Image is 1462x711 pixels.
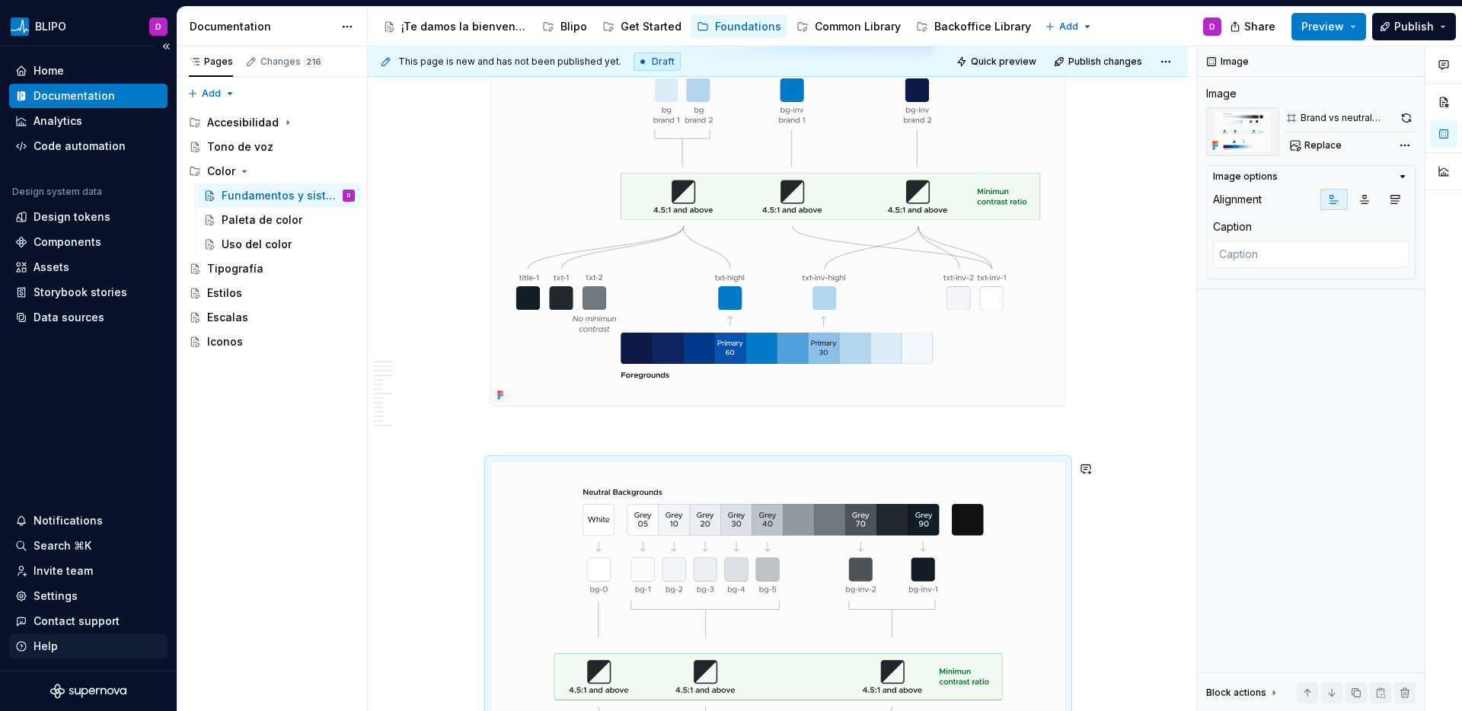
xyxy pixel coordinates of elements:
[1206,107,1279,156] img: 921868e9-d1b8-4907-be9c-55995cb5b15a.png
[34,139,126,154] div: Code automation
[1059,21,1078,33] span: Add
[9,59,168,83] a: Home
[183,159,361,183] div: Color
[222,212,302,228] div: Paleta de color
[34,285,127,300] div: Storybook stories
[9,84,168,108] a: Documentation
[34,234,101,250] div: Components
[9,134,168,158] a: Code automation
[377,11,1037,42] div: Page tree
[197,232,361,257] a: Uso del color
[34,113,82,129] div: Analytics
[1206,687,1266,699] div: Block actions
[347,188,350,203] div: D
[9,305,168,330] a: Data sources
[183,83,240,104] button: Add
[34,614,120,629] div: Contact support
[815,19,901,34] div: Common Library
[621,19,682,34] div: Get Started
[190,19,334,34] div: Documentation
[35,19,66,34] div: BLIPO
[183,110,361,354] div: Page tree
[34,310,104,325] div: Data sources
[34,538,91,553] div: Search ⌘K
[34,260,69,275] div: Assets
[222,237,292,252] div: Uso del color
[1040,16,1097,37] button: Add
[183,257,361,281] a: Tipografía
[9,534,168,558] button: Search ⌘K
[1285,135,1349,156] button: Replace
[1049,51,1149,72] button: Publish changes
[34,639,58,654] div: Help
[934,19,1031,34] div: Backoffice Library
[9,559,168,583] a: Invite team
[1394,19,1434,34] span: Publish
[183,135,361,159] a: Tono de voz
[560,19,587,34] div: Blipo
[9,509,168,533] button: Notifications
[9,255,168,279] a: Assets
[536,14,593,39] a: Blipo
[1301,112,1394,124] div: Brand vs neutral contrast
[183,305,361,330] a: Escalas
[790,14,907,39] a: Common Library
[1213,171,1278,183] div: Image options
[11,18,29,36] img: 45309493-d480-4fb3-9f86-8e3098b627c9.png
[398,56,621,68] span: This page is new and has not been published yet.
[1213,192,1262,207] div: Alignment
[202,88,221,100] span: Add
[1222,13,1285,40] button: Share
[50,684,126,699] svg: Supernova Logo
[596,14,688,39] a: Get Started
[971,56,1036,68] span: Quick preview
[183,330,361,354] a: Iconos
[207,285,242,301] div: Estilos
[9,584,168,608] a: Settings
[1068,56,1142,68] span: Publish changes
[34,588,78,604] div: Settings
[189,56,233,68] div: Pages
[9,230,168,254] a: Components
[155,21,161,33] div: D
[197,183,361,208] a: Fundamentos y sistemaD
[1244,19,1275,34] span: Share
[183,281,361,305] a: Estilos
[207,310,248,325] div: Escalas
[34,88,115,104] div: Documentation
[910,14,1037,39] a: Backoffice Library
[9,109,168,133] a: Analytics
[1304,139,1342,151] span: Replace
[34,513,103,528] div: Notifications
[34,209,110,225] div: Design tokens
[1213,219,1252,234] div: Caption
[197,208,361,232] a: Paleta de color
[401,19,527,34] div: ¡Te damos la bienvenida a Blipo!
[207,139,273,155] div: Tono de voz
[12,186,102,198] div: Design system data
[715,19,781,34] div: Foundations
[377,14,533,39] a: ¡Te damos la bienvenida a Blipo!
[34,63,64,78] div: Home
[207,164,235,179] div: Color
[1209,21,1215,33] div: D
[691,14,787,39] a: Foundations
[155,36,177,57] button: Collapse sidebar
[652,56,675,68] span: Draft
[207,261,263,276] div: Tipografía
[1291,13,1366,40] button: Preview
[1301,19,1344,34] span: Preview
[304,56,324,68] span: 216
[207,334,243,349] div: Iconos
[9,609,168,633] button: Contact support
[9,634,168,658] button: Help
[222,188,340,203] div: Fundamentos y sistema
[952,51,1043,72] button: Quick preview
[1372,13,1456,40] button: Publish
[9,280,168,304] a: Storybook stories
[3,10,174,43] button: BLIPOD
[260,56,324,68] div: Changes
[1213,171,1409,183] button: Image options
[183,110,361,135] div: Accesibilidad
